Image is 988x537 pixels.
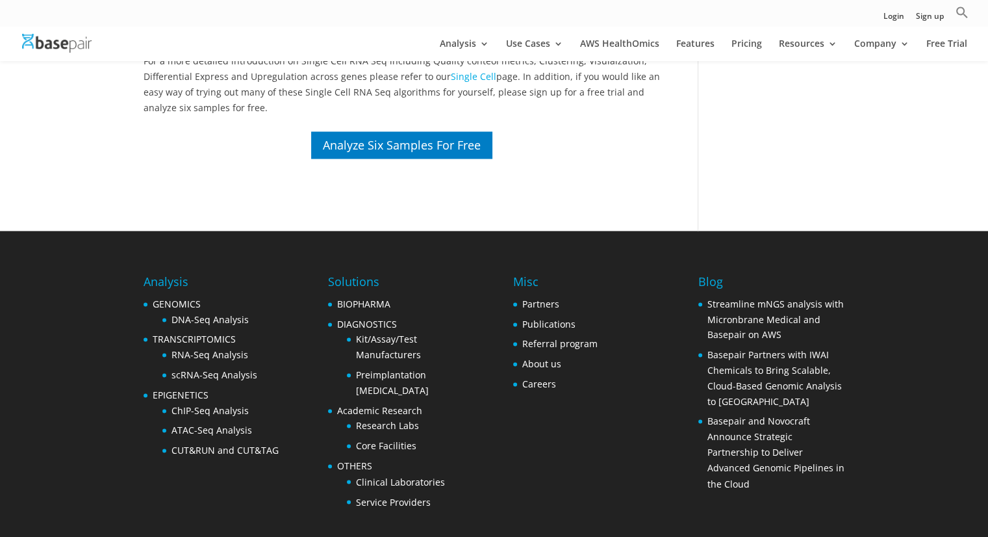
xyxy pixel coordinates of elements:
[522,337,598,350] a: Referral program
[916,12,944,26] a: Sign up
[328,273,474,296] h4: Solutions
[171,404,249,417] a: ChIP-Seq Analysis
[153,298,201,310] a: GENOMICS
[522,358,561,370] a: About us
[926,39,967,61] a: Free Trial
[707,415,844,489] a: Basepair and Novocraft Announce Strategic Partnership to Deliver Advanced Genomic Pipelines in th...
[171,424,252,436] a: ATAC-Seq Analysis
[698,273,844,296] h4: Blog
[356,439,416,452] a: Core Facilities
[153,389,209,401] a: EPIGENETICS
[676,39,715,61] a: Features
[337,460,372,472] a: OTHERS
[451,70,496,83] a: Single Cell
[171,444,279,456] a: CUT&RUN and CUT&TAG
[356,333,421,361] a: Kit/Assay/Test Manufacturers
[506,39,563,61] a: Use Cases
[956,6,969,19] svg: Search
[171,369,257,381] a: scRNA-Seq Analysis
[144,53,660,115] p: For a more detailed introduction on Single Cell RNA Seq including Quality conteol metrics, Cluste...
[171,313,249,326] a: DNA-Seq Analysis
[144,273,279,296] h4: Analysis
[337,318,397,330] a: DIAGNOSTICS
[440,39,489,61] a: Analysis
[153,333,236,345] a: TRANSCRIPTOMICS
[356,495,431,508] a: Service Providers
[337,298,390,310] a: BIOPHARMA
[309,129,494,160] a: Analyze Six Samples For Free
[522,378,556,390] a: Careers
[779,39,837,61] a: Resources
[356,475,445,488] a: Clinical Laboratories
[356,369,429,397] a: Preimplantation [MEDICAL_DATA]
[731,39,762,61] a: Pricing
[707,348,842,407] a: Basepair Partners with IWAI Chemicals to Bring Scalable, Cloud-Based Genomic Analysis to [GEOGRAP...
[513,273,598,296] h4: Misc
[707,298,844,341] a: Streamline mNGS analysis with Micronbrane Medical and Basepair on AWS
[956,6,969,26] a: Search Icon Link
[356,419,419,432] a: Research Labs
[580,39,659,61] a: AWS HealthOmics
[923,472,972,521] iframe: Drift Widget Chat Controller
[854,39,909,61] a: Company
[171,348,248,361] a: RNA-Seq Analysis
[337,404,422,417] a: Academic Research
[522,298,559,310] a: Partners
[22,34,92,53] img: Basepair
[522,318,576,330] a: Publications
[883,12,904,26] a: Login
